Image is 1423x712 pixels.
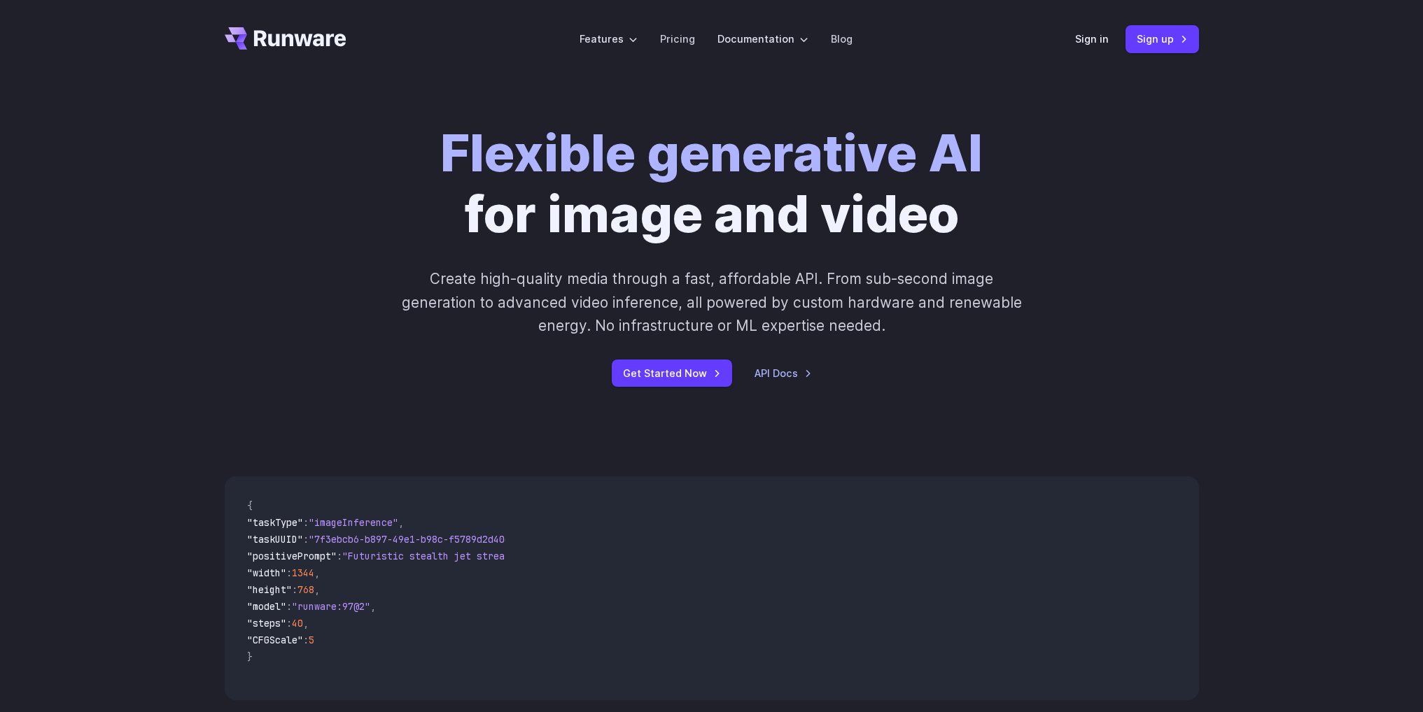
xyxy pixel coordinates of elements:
span: , [303,617,309,629]
span: : [286,617,292,629]
span: "steps" [247,617,286,629]
span: : [303,516,309,529]
span: : [337,550,342,562]
a: API Docs [755,365,812,381]
span: 40 [292,617,303,629]
span: "width" [247,567,286,579]
a: Sign in [1075,31,1109,47]
span: 1344 [292,567,314,579]
strong: Flexible generative AI [440,122,983,184]
h1: for image and video [440,123,983,245]
span: , [314,567,320,579]
span: : [286,600,292,613]
span: "runware:97@2" [292,600,370,613]
span: "height" [247,583,292,596]
span: "Futuristic stealth jet streaking through a neon-lit cityscape with glowing purple exhaust" [342,550,852,562]
span: : [292,583,297,596]
span: , [314,583,320,596]
a: Pricing [660,31,695,47]
span: 768 [297,583,314,596]
span: : [286,567,292,579]
a: Blog [831,31,853,47]
span: : [303,533,309,546]
span: "imageInference" [309,516,398,529]
span: , [398,516,404,529]
span: "taskType" [247,516,303,529]
span: "positivePrompt" [247,550,337,562]
label: Features [580,31,638,47]
span: "7f3ebcb6-b897-49e1-b98c-f5789d2d40d7" [309,533,521,546]
span: { [247,499,253,512]
a: Go to / [225,27,346,50]
span: 5 [309,634,314,646]
a: Sign up [1126,25,1199,52]
span: , [370,600,376,613]
a: Get Started Now [612,359,732,387]
span: } [247,650,253,663]
span: "CFGScale" [247,634,303,646]
span: "model" [247,600,286,613]
p: Create high-quality media through a fast, affordable API. From sub-second image generation to adv... [400,267,1023,337]
label: Documentation [717,31,808,47]
span: "taskUUID" [247,533,303,546]
span: : [303,634,309,646]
